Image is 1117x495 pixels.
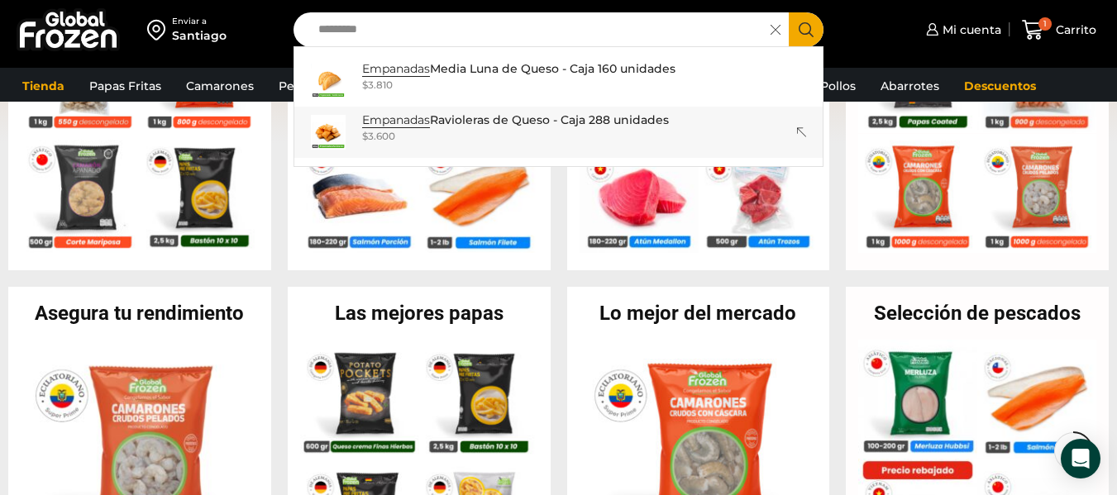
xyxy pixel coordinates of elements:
strong: Empanadas [362,112,430,128]
a: EmpanadasRavioleras de Queso - Caja 288 unidades $3.600 [294,107,823,158]
span: Mi cuenta [938,21,1001,38]
a: Pescados y Mariscos [270,70,408,102]
h2: Asegura tu rendimiento [8,303,271,323]
bdi: 3.810 [362,79,393,91]
strong: Empanadas [362,61,430,77]
span: Carrito [1052,21,1096,38]
a: Papas Fritas [81,70,169,102]
a: 1 Carrito [1018,11,1100,50]
a: Mi cuenta [922,13,1001,46]
a: Abarrotes [872,70,948,102]
a: Tienda [14,70,73,102]
p: Media Luna de Queso - Caja 160 unidades [362,59,675,78]
span: $ [362,130,368,142]
h2: Las mejores papas [288,303,551,323]
img: address-field-icon.svg [147,16,172,44]
a: Descuentos [956,70,1044,102]
div: Enviar a [172,16,227,27]
div: Open Intercom Messenger [1061,439,1100,478]
bdi: 3.600 [362,130,395,142]
span: $ [362,79,368,91]
h2: Selección de pescados [846,303,1109,323]
button: Search button [789,12,823,47]
h2: Lo mejor del mercado [567,303,830,323]
a: Camarones [178,70,262,102]
div: Santiago [172,27,227,44]
a: EmpanadasMedia Luna de Queso - Caja 160 unidades $3.810 [294,55,823,107]
p: Ravioleras de Queso - Caja 288 unidades [362,111,669,129]
a: Pollos [812,70,864,102]
span: 1 [1038,17,1052,31]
